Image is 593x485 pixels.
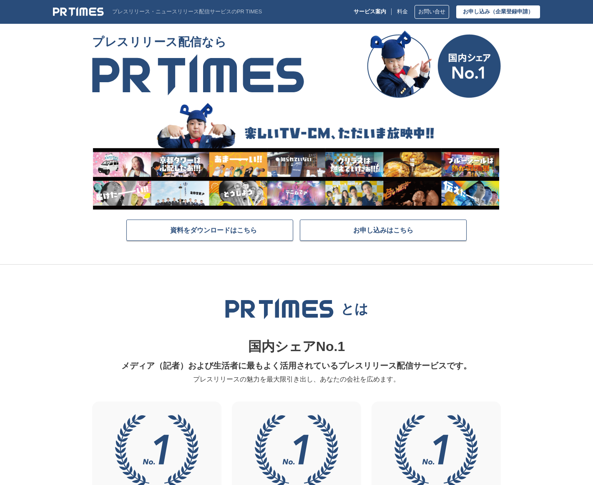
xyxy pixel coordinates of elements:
p: プレスリリース・ニュースリリース配信サービスのPR TIMES [112,9,262,15]
a: お申し込みはこちら [300,220,467,241]
img: PR TIMES [53,7,104,17]
p: とは [341,301,368,317]
a: 資料をダウンロードはこちら [126,220,293,241]
a: 料金 [397,9,408,15]
p: プレスリリースの魅力を最大限引き出し、あなたの会社を広めます。 [97,374,496,385]
span: プレスリリース配信なら [92,30,304,54]
a: お問い合せ [415,5,449,19]
span: （企業登録申請） [490,8,533,15]
p: サービス案内 [354,9,386,15]
p: メディア（記者）および生活者に最もよく活用されているプレスリリース配信サービスです。 [97,357,496,374]
p: 国内シェアNo.1 [97,336,496,357]
img: 国内シェア No.1 [367,30,501,98]
a: お申し込み（企業登録申請） [456,5,540,18]
img: PR TIMES [92,54,304,96]
img: 楽しいTV-CM、ただいま放映中!! [92,101,499,210]
img: PR TIMES [225,298,334,319]
span: 資料をダウンロードはこちら [170,226,257,234]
